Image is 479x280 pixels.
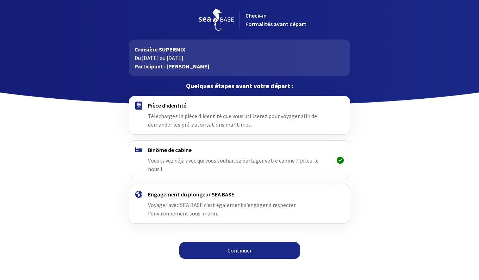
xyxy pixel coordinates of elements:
span: Téléchargez la pièce d'identité que vous utiliserez pour voyager afin de demander les pré-autoris... [148,112,317,128]
h4: Binôme de cabine [148,146,331,153]
span: Voyager avec SEA BASE c’est également s’engager à respecter l’environnement sous-marin. [148,201,296,217]
p: Quelques étapes avant votre départ : [129,82,350,90]
a: Continuer [179,242,300,259]
img: engagement.svg [135,191,142,198]
h4: Engagement du plongeur SEA BASE [148,191,331,198]
span: Vous savez déjà avec qui vous souhaitez partager votre cabine ? Dites-le nous ! [148,157,319,172]
img: passport.svg [135,102,142,110]
h4: Pièce d'identité [148,102,331,109]
img: binome.svg [135,147,142,152]
p: Du [DATE] au [DATE] [135,54,344,62]
img: logo_seabase.svg [199,8,234,31]
span: Check-in Formalités avant départ [245,12,306,28]
p: Participant : [PERSON_NAME] [135,62,344,71]
p: Croisière SUPERMIX [135,45,344,54]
